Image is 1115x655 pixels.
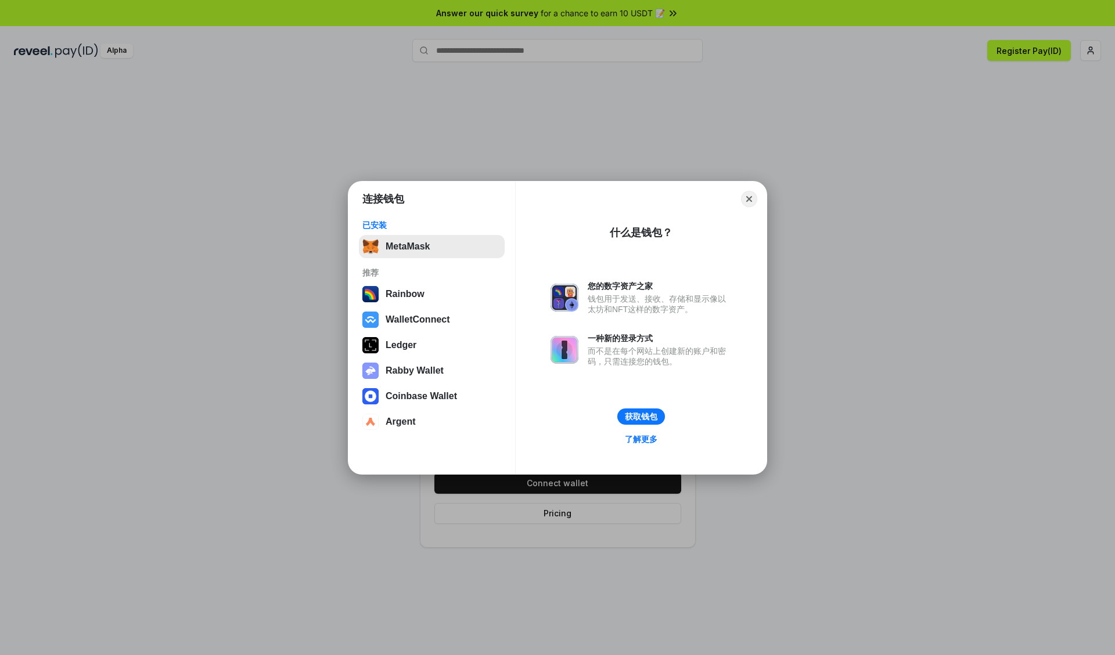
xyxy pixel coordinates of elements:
[625,434,657,444] div: 了解更多
[362,414,379,430] img: svg+xml,%3Csvg%20width%3D%2228%22%20height%3D%2228%22%20viewBox%3D%220%200%2028%2028%22%20fill%3D...
[386,417,416,427] div: Argent
[359,235,505,258] button: MetaMask
[362,238,379,255] img: svg+xml,%3Csvg%20fill%3D%22none%22%20height%3D%2233%22%20viewBox%3D%220%200%2035%2033%22%20width%...
[386,366,444,376] div: Rabby Wallet
[386,391,457,401] div: Coinbase Wallet
[359,385,505,408] button: Coinbase Wallet
[588,294,732,314] div: 钱包用于发送、接收、存储和显示像以太坊和NFT这样的数字资产。
[551,284,578,312] img: svg+xml,%3Csvg%20xmlns%3D%22http%3A%2F%2Fwww.w3.org%2F2000%2Fsvg%22%20fill%3D%22none%22%20viewBox...
[359,334,505,357] button: Ledger
[551,336,578,364] img: svg+xml,%3Csvg%20xmlns%3D%22http%3A%2F%2Fwww.w3.org%2F2000%2Fsvg%22%20fill%3D%22none%22%20viewBox...
[617,408,665,425] button: 获取钱包
[588,346,732,367] div: 而不是在每个网站上创建新的账户和密码，只需连接您的钱包。
[625,411,657,422] div: 获取钱包
[386,314,450,325] div: WalletConnect
[588,281,732,291] div: 您的数字资产之家
[362,286,379,302] img: svg+xml,%3Csvg%20width%3D%22120%22%20height%3D%22120%22%20viewBox%3D%220%200%20120%20120%22%20fil...
[386,241,430,252] div: MetaMask
[359,283,505,306] button: Rainbow
[362,312,379,328] img: svg+xml,%3Csvg%20width%3D%2228%22%20height%3D%2228%22%20viewBox%3D%220%200%2028%2028%22%20fill%3D...
[610,226,672,240] div: 什么是钱包？
[359,410,505,433] button: Argent
[359,308,505,331] button: WalletConnect
[741,191,757,207] button: Close
[588,333,732,343] div: 一种新的登录方式
[386,340,416,350] div: Ledger
[362,220,501,230] div: 已安装
[362,337,379,353] img: svg+xml,%3Csvg%20xmlns%3D%22http%3A%2F%2Fwww.w3.org%2F2000%2Fsvg%22%20width%3D%2228%22%20height%3...
[386,289,425,299] div: Rainbow
[362,363,379,379] img: svg+xml,%3Csvg%20xmlns%3D%22http%3A%2F%2Fwww.w3.org%2F2000%2Fsvg%22%20fill%3D%22none%22%20viewBox...
[362,388,379,404] img: svg+xml,%3Csvg%20width%3D%2228%22%20height%3D%2228%22%20viewBox%3D%220%200%2028%2028%22%20fill%3D...
[362,267,501,278] div: 推荐
[618,432,664,447] a: 了解更多
[359,359,505,382] button: Rabby Wallet
[362,192,404,206] h1: 连接钱包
